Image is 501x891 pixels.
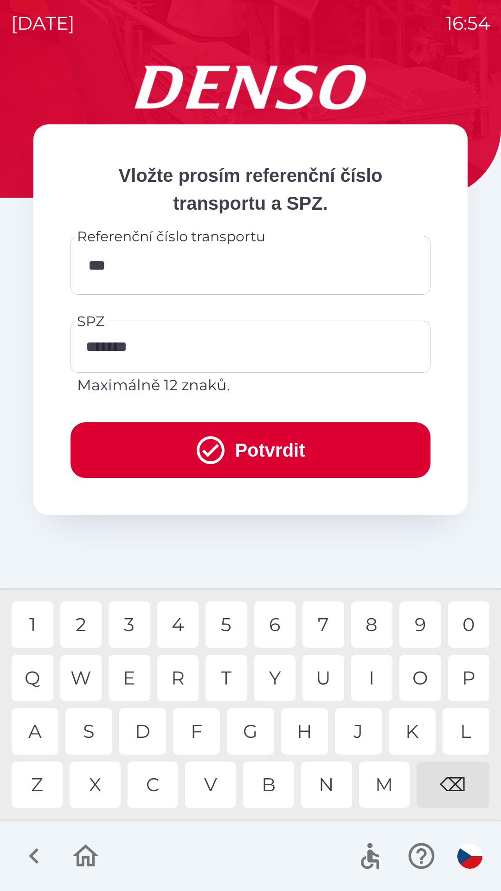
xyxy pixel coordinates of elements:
[77,226,265,246] label: Referenční číslo transportu
[457,844,482,869] img: cs flag
[71,422,430,478] button: Potvrdit
[77,311,104,331] label: SPZ
[11,9,75,37] p: [DATE]
[77,374,424,396] p: Maximálně 12 znaků.
[33,65,468,110] img: Logo
[446,9,490,37] p: 16:54
[71,161,430,217] p: Vložte prosím referenční číslo transportu a SPZ.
